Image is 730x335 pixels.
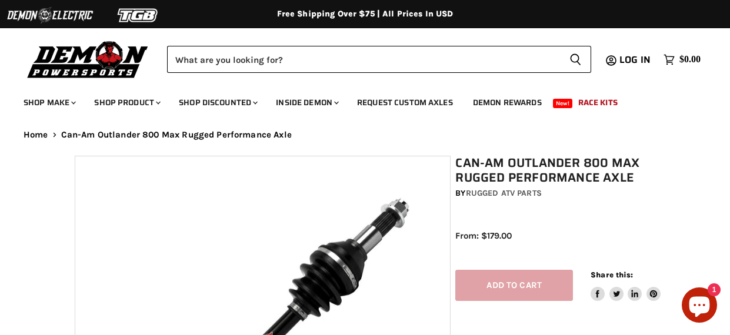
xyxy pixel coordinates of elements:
[267,91,346,115] a: Inside Demon
[348,91,462,115] a: Request Custom Axles
[591,270,661,301] aside: Share this:
[61,130,292,140] span: Can-Am Outlander 800 Max Rugged Performance Axle
[167,46,591,73] form: Product
[94,4,182,26] img: TGB Logo 2
[455,187,660,200] div: by
[569,91,626,115] a: Race Kits
[24,130,48,140] a: Home
[167,46,560,73] input: Search
[466,188,542,198] a: Rugged ATV Parts
[24,38,152,80] img: Demon Powersports
[15,86,698,115] ul: Main menu
[6,4,94,26] img: Demon Electric Logo 2
[614,55,658,65] a: Log in
[679,54,701,65] span: $0.00
[553,99,573,108] span: New!
[85,91,168,115] a: Shop Product
[678,287,721,326] inbox-online-store-chat: Shopify online store chat
[455,230,512,241] span: From: $179.00
[560,46,591,73] button: Search
[170,91,265,115] a: Shop Discounted
[455,156,660,185] h1: Can-Am Outlander 800 Max Rugged Performance Axle
[15,91,83,115] a: Shop Make
[464,91,551,115] a: Demon Rewards
[591,270,633,279] span: Share this:
[619,52,651,67] span: Log in
[658,51,706,68] a: $0.00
